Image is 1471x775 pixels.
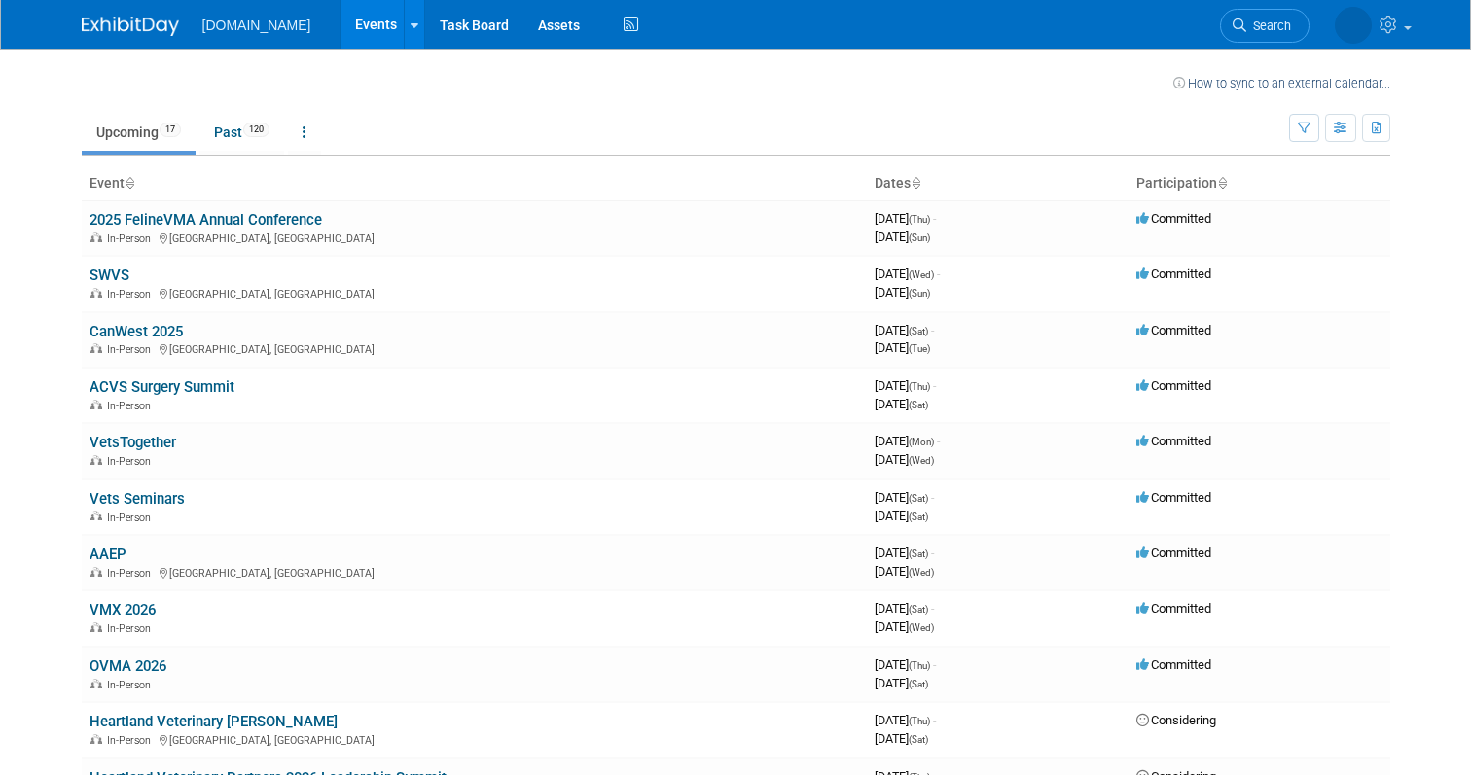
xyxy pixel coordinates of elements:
[909,567,934,578] span: (Wed)
[90,546,126,563] a: AAEP
[875,434,940,448] span: [DATE]
[107,734,157,747] span: In-Person
[875,211,936,226] span: [DATE]
[875,509,928,523] span: [DATE]
[909,493,928,504] span: (Sat)
[90,340,859,356] div: [GEOGRAPHIC_DATA], [GEOGRAPHIC_DATA]
[107,288,157,300] span: In-Person
[90,455,102,465] img: In-Person Event
[107,511,157,524] span: In-Person
[909,437,934,447] span: (Mon)
[909,716,930,726] span: (Thu)
[1129,167,1390,200] th: Participation
[875,731,928,746] span: [DATE]
[1246,18,1291,33] span: Search
[90,490,185,508] a: Vets Seminars
[107,455,157,468] span: In-Person
[875,564,934,579] span: [DATE]
[90,713,338,730] a: Heartland Veterinary [PERSON_NAME]
[909,326,928,336] span: (Sat)
[875,713,936,727] span: [DATE]
[931,546,934,560] span: -
[90,734,102,744] img: In-Person Event
[90,511,102,521] img: In-Person Event
[90,285,859,300] div: [GEOGRAPHIC_DATA], [GEOGRAPHIC_DATA]
[90,288,102,298] img: In-Person Event
[82,167,867,200] th: Event
[875,452,934,467] span: [DATE]
[875,657,936,672] span: [DATE]
[107,400,157,412] span: In-Person
[937,266,940,281] span: -
[1136,211,1211,226] span: Committed
[1136,266,1211,281] span: Committed
[90,622,102,632] img: In-Person Event
[909,381,930,392] span: (Thu)
[1136,546,1211,560] span: Committed
[909,214,930,225] span: (Thu)
[90,211,322,229] a: 2025 FelineVMA Annual Conference
[202,18,311,33] span: [DOMAIN_NAME]
[107,232,157,245] span: In-Person
[90,232,102,242] img: In-Person Event
[1136,490,1211,505] span: Committed
[909,622,934,633] span: (Wed)
[160,123,181,137] span: 17
[875,490,934,505] span: [DATE]
[90,266,129,284] a: SWVS
[90,564,859,580] div: [GEOGRAPHIC_DATA], [GEOGRAPHIC_DATA]
[909,400,928,410] span: (Sat)
[1335,7,1372,44] img: Lucas Smith
[199,114,284,151] a: Past120
[875,323,934,337] span: [DATE]
[875,397,928,411] span: [DATE]
[875,229,930,244] span: [DATE]
[1217,175,1227,191] a: Sort by Participation Type
[90,731,859,747] div: [GEOGRAPHIC_DATA], [GEOGRAPHIC_DATA]
[90,601,156,618] a: VMX 2026
[90,343,102,353] img: In-Person Event
[90,378,234,396] a: ACVS Surgery Summit
[1136,601,1211,616] span: Committed
[1136,657,1211,672] span: Committed
[909,548,928,559] span: (Sat)
[243,123,269,137] span: 120
[909,734,928,745] span: (Sat)
[875,676,928,690] span: [DATE]
[875,546,934,560] span: [DATE]
[909,288,930,299] span: (Sun)
[933,211,936,226] span: -
[107,622,157,635] span: In-Person
[1220,9,1310,43] a: Search
[931,601,934,616] span: -
[933,713,936,727] span: -
[82,114,196,151] a: Upcoming17
[107,567,157,580] span: In-Person
[1136,378,1211,393] span: Committed
[875,285,930,299] span: [DATE]
[909,343,930,354] span: (Tue)
[875,619,934,634] span: [DATE]
[867,167,1129,200] th: Dates
[90,229,859,245] div: [GEOGRAPHIC_DATA], [GEOGRAPHIC_DATA]
[1136,323,1211,337] span: Committed
[933,378,936,393] span: -
[909,455,934,466] span: (Wed)
[909,511,928,522] span: (Sat)
[1136,713,1216,727] span: Considering
[909,660,930,671] span: (Thu)
[107,343,157,356] span: In-Person
[1173,76,1390,90] a: How to sync to an external calendar...
[90,323,183,340] a: CanWest 2025
[90,567,102,577] img: In-Person Event
[909,232,930,243] span: (Sun)
[911,175,920,191] a: Sort by Start Date
[1136,434,1211,448] span: Committed
[90,434,176,451] a: VetsTogether
[90,400,102,409] img: In-Person Event
[875,340,930,355] span: [DATE]
[909,269,934,280] span: (Wed)
[909,679,928,689] span: (Sat)
[875,266,940,281] span: [DATE]
[90,657,166,675] a: OVMA 2026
